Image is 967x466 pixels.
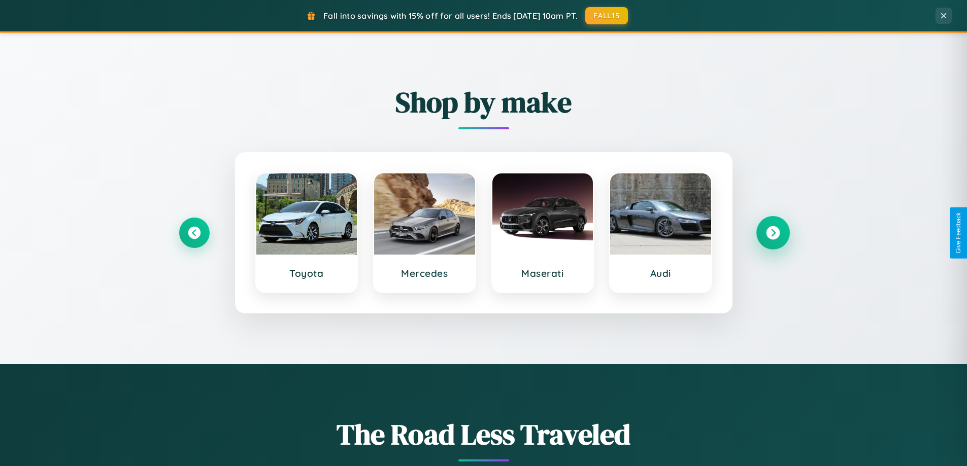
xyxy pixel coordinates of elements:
[179,83,788,122] h2: Shop by make
[955,212,962,254] div: Give Feedback
[620,267,701,279] h3: Audi
[503,267,583,279] h3: Maserati
[266,267,347,279] h3: Toyota
[179,415,788,454] h1: The Road Less Traveled
[585,7,628,24] button: FALL15
[323,11,578,21] span: Fall into savings with 15% off for all users! Ends [DATE] 10am PT.
[384,267,465,279] h3: Mercedes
